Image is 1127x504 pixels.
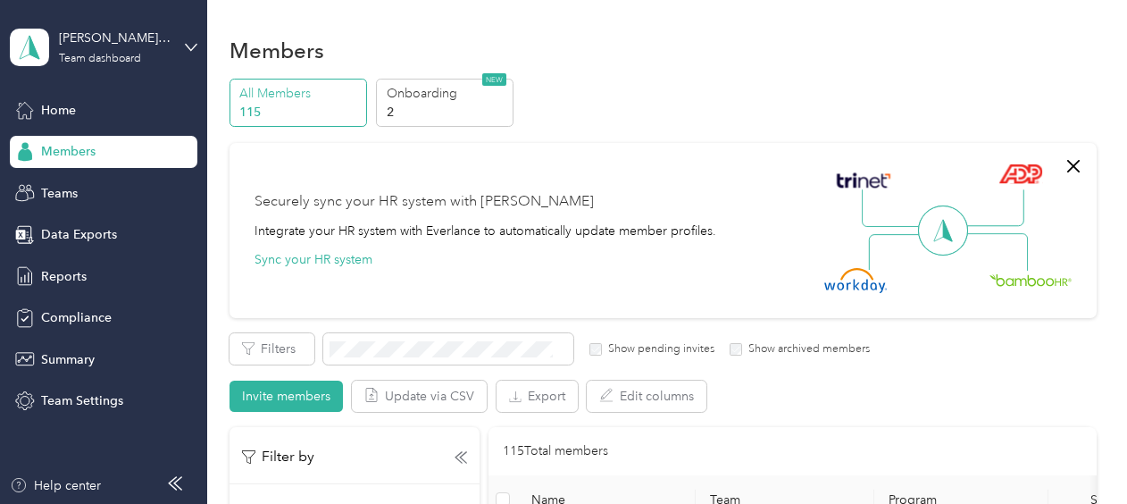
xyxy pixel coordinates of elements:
h1: Members [230,41,324,60]
span: Home [41,101,76,120]
span: Summary [41,350,95,369]
button: Help center [10,476,101,495]
img: Line Left Up [862,189,924,228]
div: [PERSON_NAME] FIT [59,29,171,47]
p: 115 [239,103,361,122]
label: Show archived members [742,341,870,357]
button: Filters [230,333,314,365]
span: NEW [482,73,506,86]
button: Export [497,381,578,412]
iframe: Everlance-gr Chat Button Frame [1027,404,1127,504]
img: Line Right Up [962,189,1024,227]
button: Invite members [230,381,343,412]
span: Compliance [41,308,112,327]
img: Trinet [832,168,895,193]
span: Reports [41,267,87,286]
p: Filter by [242,446,314,468]
p: 2 [387,103,508,122]
button: Edit columns [587,381,706,412]
p: 115 Total members [503,441,608,461]
div: Integrate your HR system with Everlance to automatically update member profiles. [255,222,716,240]
img: Line Left Down [868,233,931,270]
label: Show pending invites [602,341,714,357]
div: Team dashboard [59,54,141,64]
img: Workday [824,268,887,293]
p: All Members [239,84,361,103]
button: Sync your HR system [255,250,372,269]
img: BambooHR [989,273,1072,286]
span: Team Settings [41,391,123,410]
img: ADP [998,164,1042,184]
button: Update via CSV [352,381,487,412]
span: Members [41,142,96,161]
img: Line Right Down [965,233,1028,272]
p: Onboarding [387,84,508,103]
span: Teams [41,184,78,203]
div: Securely sync your HR system with [PERSON_NAME] [255,191,594,213]
span: Data Exports [41,225,117,244]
